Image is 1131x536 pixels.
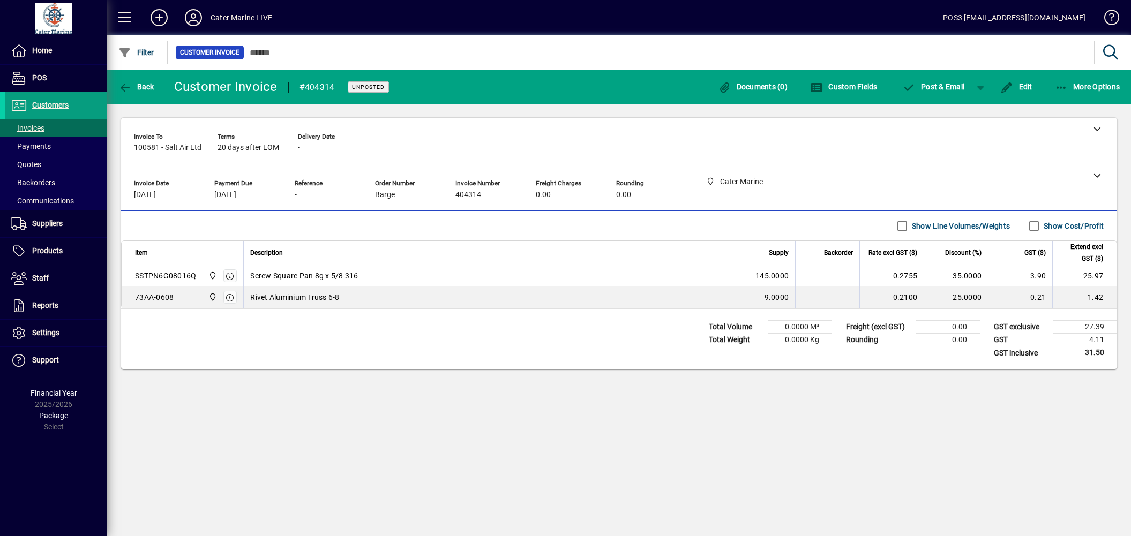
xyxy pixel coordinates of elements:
[134,191,156,199] span: [DATE]
[768,334,832,346] td: 0.0000 Kg
[1042,221,1104,231] label: Show Cost/Profit
[299,79,335,96] div: #404314
[118,82,154,91] span: Back
[5,192,107,210] a: Communications
[768,321,832,334] td: 0.0000 M³
[1055,82,1120,91] span: More Options
[142,8,176,27] button: Add
[755,270,789,281] span: 145.0000
[1024,247,1046,259] span: GST ($)
[5,347,107,374] a: Support
[616,191,631,199] span: 0.00
[218,144,279,152] span: 20 days after EOM
[32,219,63,228] span: Suppliers
[988,265,1052,286] td: 3.90
[5,292,107,319] a: Reports
[32,328,59,337] span: Settings
[715,77,790,96] button: Documents (0)
[250,292,339,303] span: Rivet Aluminium Truss 6-8
[32,101,69,109] span: Customers
[298,144,300,152] span: -
[32,46,52,55] span: Home
[1053,321,1117,334] td: 27.39
[945,247,982,259] span: Discount (%)
[5,155,107,173] a: Quotes
[176,8,211,27] button: Profile
[988,346,1053,360] td: GST inclusive
[703,334,768,346] td: Total Weight
[32,246,63,255] span: Products
[180,47,239,58] span: Customer Invoice
[11,197,74,205] span: Communications
[988,334,1053,346] td: GST
[352,84,385,90] span: Unposted
[32,356,59,364] span: Support
[536,191,551,199] span: 0.00
[841,321,916,334] td: Freight (excl GST)
[769,247,789,259] span: Supply
[107,77,166,96] app-page-header-button: Back
[1052,265,1117,286] td: 25.97
[206,291,218,303] span: Cater Marine
[5,210,107,237] a: Suppliers
[1053,346,1117,360] td: 31.50
[5,65,107,92] a: POS
[5,320,107,346] a: Settings
[718,82,788,91] span: Documents (0)
[206,270,218,282] span: Cater Marine
[11,124,44,132] span: Invoices
[135,292,174,303] div: 73AA-0608
[375,191,395,199] span: Barge
[988,321,1053,334] td: GST exclusive
[1000,82,1032,91] span: Edit
[31,389,77,397] span: Financial Year
[1052,286,1117,308] td: 1.42
[250,270,358,281] span: Screw Square Pan 8g x 5/8 316
[1053,334,1117,346] td: 4.11
[116,77,157,96] button: Back
[5,119,107,137] a: Invoices
[5,37,107,64] a: Home
[32,73,47,82] span: POS
[866,292,917,303] div: 0.2100
[868,247,917,259] span: Rate excl GST ($)
[11,178,55,187] span: Backorders
[11,160,41,169] span: Quotes
[455,191,481,199] span: 404314
[897,77,970,96] button: Post & Email
[866,270,917,281] div: 0.2755
[841,334,916,346] td: Rounding
[1096,2,1118,37] a: Knowledge Base
[214,191,236,199] span: [DATE]
[924,286,988,308] td: 25.0000
[943,9,1085,26] div: POS3 [EMAIL_ADDRESS][DOMAIN_NAME]
[910,221,1010,231] label: Show Line Volumes/Weights
[1052,77,1123,96] button: More Options
[32,274,49,282] span: Staff
[11,142,51,150] span: Payments
[174,78,278,95] div: Customer Invoice
[5,238,107,265] a: Products
[988,286,1052,308] td: 0.21
[810,82,878,91] span: Custom Fields
[903,82,965,91] span: ost & Email
[135,270,196,281] div: SSTPN6G08016Q
[924,265,988,286] td: 35.0000
[250,247,283,259] span: Description
[765,292,789,303] span: 9.0000
[5,265,107,292] a: Staff
[5,137,107,155] a: Payments
[921,82,926,91] span: P
[32,301,58,309] span: Reports
[116,43,157,62] button: Filter
[135,247,148,259] span: Item
[134,144,201,152] span: 100581 - Salt Air Ltd
[39,411,68,420] span: Package
[998,77,1035,96] button: Edit
[1059,241,1103,265] span: Extend excl GST ($)
[807,77,880,96] button: Custom Fields
[5,173,107,192] a: Backorders
[916,321,980,334] td: 0.00
[824,247,853,259] span: Backorder
[118,48,154,57] span: Filter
